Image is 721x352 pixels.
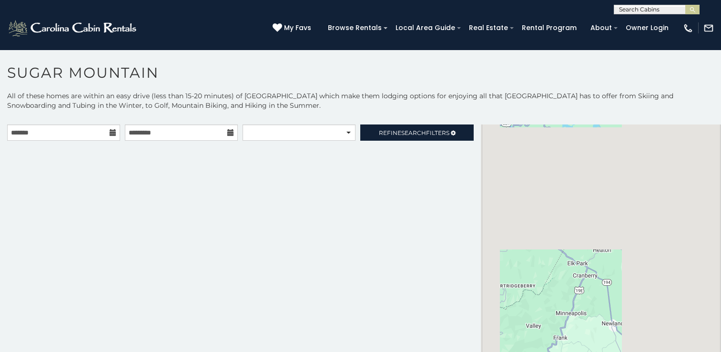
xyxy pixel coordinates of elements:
img: mail-regular-white.png [703,23,714,33]
a: Owner Login [621,21,673,35]
span: Search [401,129,426,136]
a: About [586,21,617,35]
a: Local Area Guide [391,21,460,35]
span: Refine Filters [379,129,449,136]
span: My Favs [284,23,311,33]
img: phone-regular-white.png [683,23,693,33]
a: My Favs [273,23,314,33]
a: Rental Program [517,21,581,35]
a: RefineSearchFilters [360,124,473,141]
a: Real Estate [464,21,513,35]
a: Browse Rentals [323,21,386,35]
img: White-1-2.png [7,19,139,38]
